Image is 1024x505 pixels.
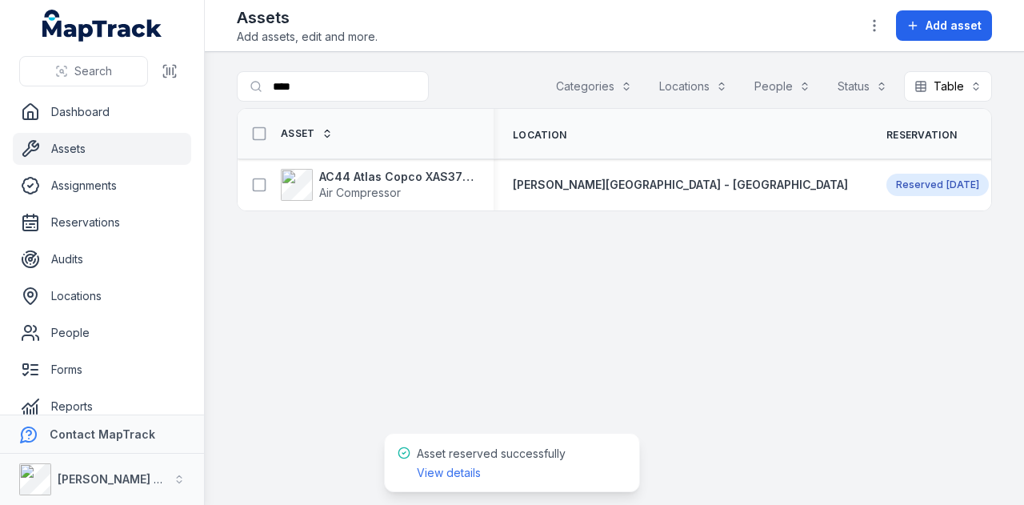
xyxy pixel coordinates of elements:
a: MapTrack [42,10,162,42]
span: [DATE] [946,178,979,190]
div: Reserved [886,174,989,196]
button: Status [827,71,898,102]
span: Add asset [926,18,982,34]
a: Assignments [13,170,191,202]
span: Asset [281,127,315,140]
h2: Assets [237,6,378,29]
span: Air Compressor [319,186,401,199]
a: Audits [13,243,191,275]
a: View details [417,465,481,481]
time: 15/09/2025, 12:00:00 am [946,178,979,191]
a: [PERSON_NAME][GEOGRAPHIC_DATA] - [GEOGRAPHIC_DATA] [513,177,848,193]
button: Table [904,71,992,102]
span: Reservation [886,129,957,142]
a: Assets [13,133,191,165]
button: Search [19,56,148,86]
button: People [744,71,821,102]
span: Asset reserved successfully [417,447,566,479]
a: Dashboard [13,96,191,128]
a: Reserved[DATE] [886,174,989,196]
a: Reservations [13,206,191,238]
strong: AC44 Atlas Copco XAS375TA [319,169,474,185]
a: Reports [13,391,191,423]
a: People [13,317,191,349]
span: Search [74,63,112,79]
span: [PERSON_NAME][GEOGRAPHIC_DATA] - [GEOGRAPHIC_DATA] [513,178,848,191]
a: AC44 Atlas Copco XAS375TAAir Compressor [281,169,474,201]
span: Location [513,129,566,142]
strong: Contact MapTrack [50,427,155,441]
button: Categories [546,71,642,102]
button: Add asset [896,10,992,41]
a: Forms [13,354,191,386]
a: Locations [13,280,191,312]
a: Asset [281,127,333,140]
span: Add assets, edit and more. [237,29,378,45]
button: Locations [649,71,738,102]
strong: [PERSON_NAME] Group [58,472,189,486]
